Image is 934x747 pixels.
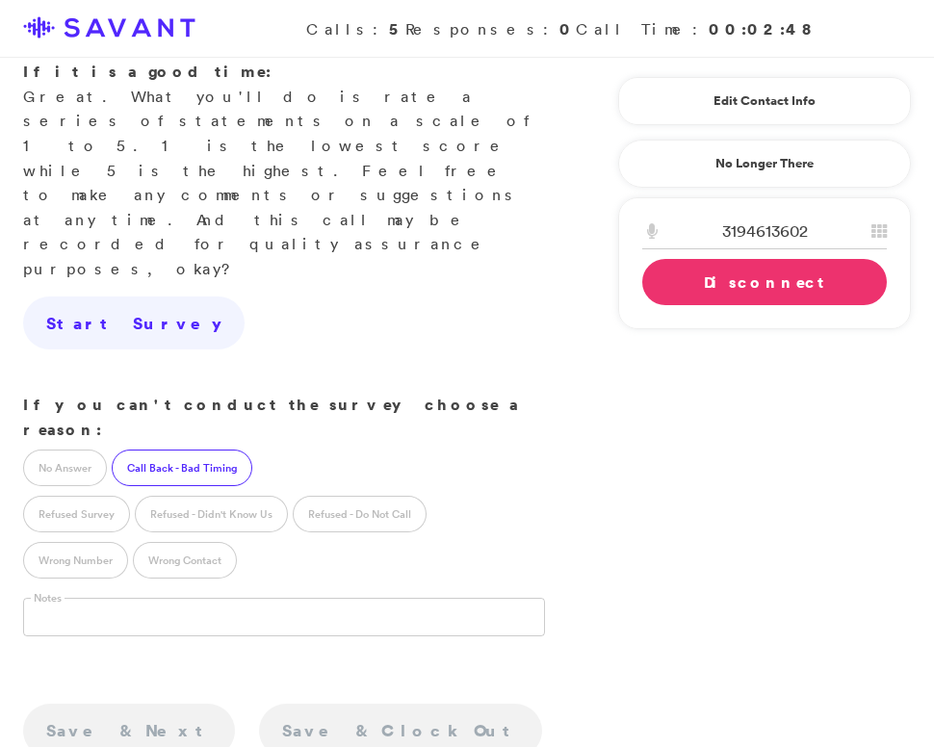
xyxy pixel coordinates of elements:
label: Notes [31,591,65,605]
label: Refused Survey [23,496,130,532]
strong: 0 [559,18,576,39]
a: Start Survey [23,296,245,350]
p: Great. What you'll do is rate a series of statements on a scale of 1 to 5. 1 is the lowest score ... [23,60,545,281]
label: Wrong Contact [133,542,237,579]
a: Edit Contact Info [642,86,887,116]
a: Disconnect [642,259,887,305]
label: Refused - Didn't Know Us [135,496,288,532]
a: No Longer There [618,140,911,188]
strong: 00:02:48 [709,18,815,39]
strong: If you can't conduct the survey choose a reason: [23,394,519,440]
strong: If it is a good time: [23,61,272,82]
label: Refused - Do Not Call [293,496,427,532]
label: Wrong Number [23,542,128,579]
label: No Answer [23,450,107,486]
label: Call Back - Bad Timing [112,450,252,486]
strong: 5 [389,18,405,39]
